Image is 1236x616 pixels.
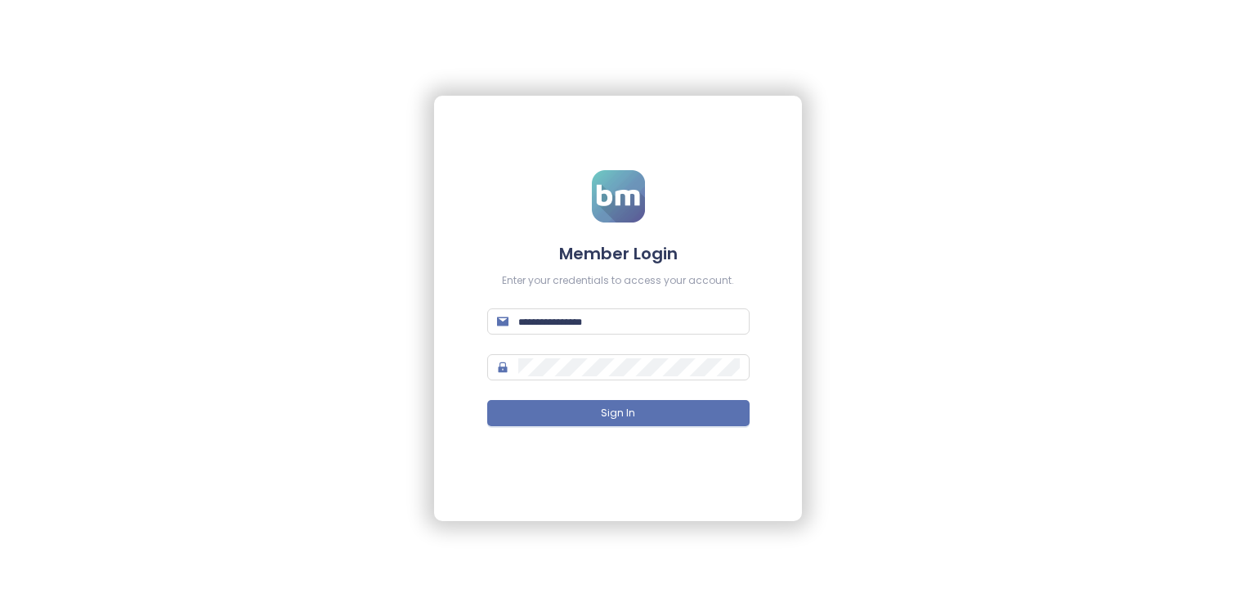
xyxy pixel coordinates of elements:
h4: Member Login [487,242,750,265]
button: Sign In [487,400,750,426]
span: mail [497,316,508,327]
div: Enter your credentials to access your account. [487,273,750,289]
span: Sign In [601,406,635,421]
span: lock [497,362,508,373]
img: logo [592,170,645,223]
